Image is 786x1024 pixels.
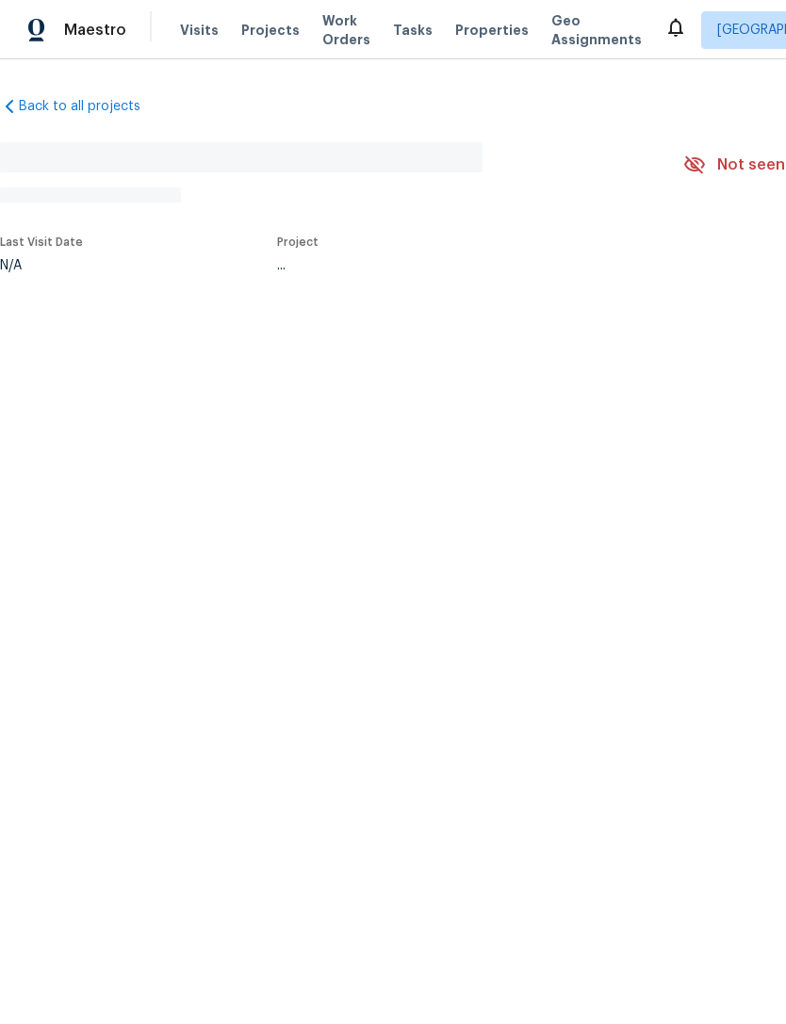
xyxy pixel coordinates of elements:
[64,21,126,40] span: Maestro
[551,11,642,49] span: Geo Assignments
[277,259,639,272] div: ...
[241,21,300,40] span: Projects
[277,236,319,248] span: Project
[393,24,433,37] span: Tasks
[322,11,370,49] span: Work Orders
[455,21,529,40] span: Properties
[180,21,219,40] span: Visits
